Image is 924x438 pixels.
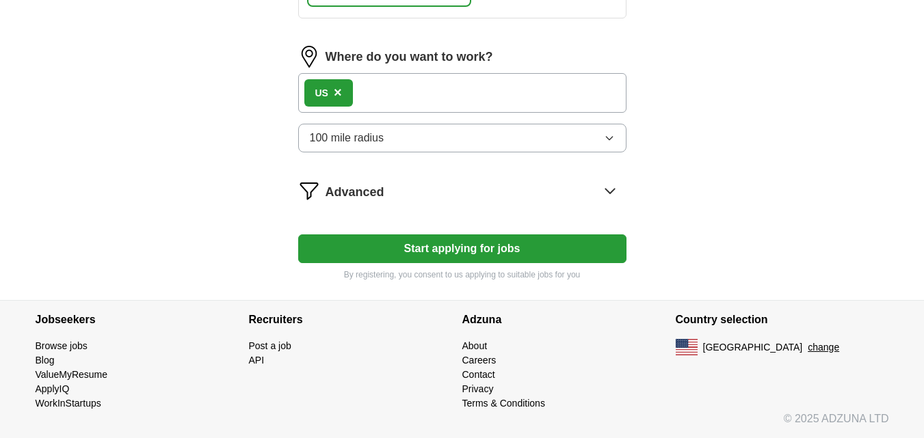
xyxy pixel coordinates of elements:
a: WorkInStartups [36,398,101,409]
a: API [249,355,265,366]
span: 100 mile radius [310,130,384,146]
a: Contact [462,369,495,380]
a: Terms & Conditions [462,398,545,409]
div: © 2025 ADZUNA LTD [25,411,900,438]
img: filter [298,180,320,202]
button: 100 mile radius [298,124,626,152]
span: Advanced [326,183,384,202]
span: [GEOGRAPHIC_DATA] [703,340,803,355]
button: Start applying for jobs [298,234,626,263]
a: Post a job [249,340,291,351]
a: Careers [462,355,497,366]
a: Browse jobs [36,340,88,351]
img: location.png [298,46,320,68]
span: × [334,85,342,100]
p: By registering, you consent to us applying to suitable jobs for you [298,269,626,281]
label: Where do you want to work? [326,48,493,66]
h4: Country selection [676,301,889,339]
div: US [315,86,328,100]
a: ValueMyResume [36,369,108,380]
a: Blog [36,355,55,366]
a: Privacy [462,383,494,394]
a: ApplyIQ [36,383,70,394]
img: US flag [676,339,698,355]
a: About [462,340,488,351]
button: change [808,340,839,355]
button: × [334,83,342,103]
